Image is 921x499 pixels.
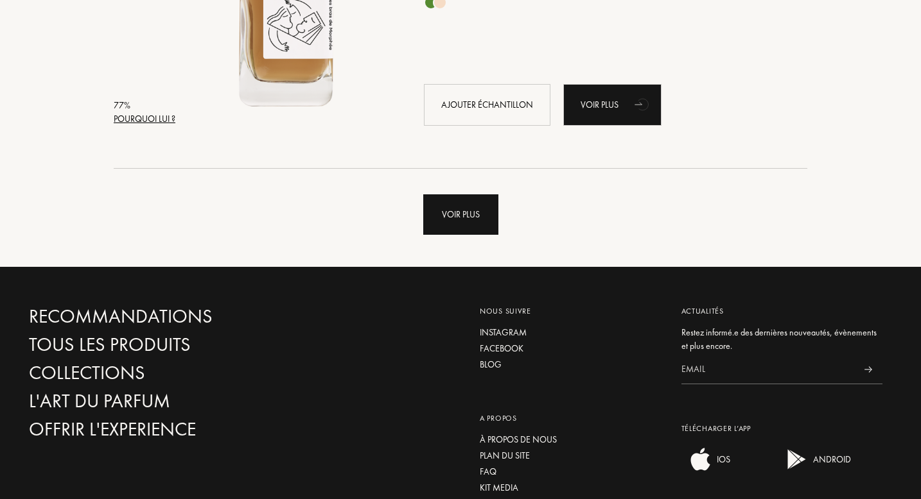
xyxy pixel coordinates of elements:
a: ios appIOS [681,463,730,475]
div: Restez informé.e des dernières nouveautés, évènements et plus encore. [681,326,883,353]
img: android app [784,446,810,472]
img: ios app [688,446,714,472]
div: Voir plus [423,194,498,235]
div: ANDROID [810,446,851,472]
a: Facebook [480,342,662,355]
div: IOS [714,446,730,472]
a: Voir plusanimation [563,84,662,126]
a: FAQ [480,465,662,478]
a: À propos de nous [480,433,662,446]
img: news_send.svg [864,366,872,373]
div: 77 % [114,99,175,112]
div: Actualités [681,305,883,317]
a: android appANDROID [778,463,851,475]
div: Télécharger L’app [681,423,883,434]
div: Ajouter échantillon [424,84,550,126]
div: A propos [480,412,662,424]
a: L'Art du Parfum [29,390,304,412]
div: Voir plus [563,84,662,126]
a: Tous les produits [29,334,304,356]
input: Email [681,355,854,384]
a: Recommandations [29,305,304,328]
div: Nous suivre [480,305,662,317]
a: Kit media [480,481,662,495]
a: Blog [480,358,662,371]
a: Instagram [480,326,662,339]
div: animation [630,91,656,117]
div: Pourquoi lui ? [114,112,175,126]
a: Offrir l'experience [29,418,304,441]
a: Plan du site [480,449,662,462]
a: Collections [29,362,304,384]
